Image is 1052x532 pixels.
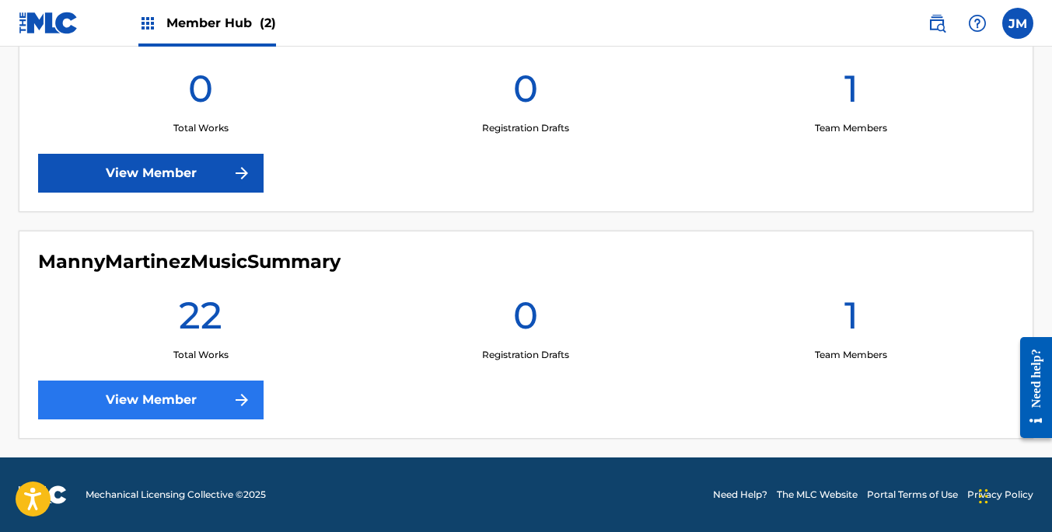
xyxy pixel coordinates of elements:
div: User Menu [1002,8,1033,39]
a: The MLC Website [777,488,858,502]
iframe: Resource Center [1008,325,1052,450]
img: f7272a7cc735f4ea7f67.svg [232,391,251,409]
a: Privacy Policy [967,488,1033,502]
a: Portal Terms of Use [867,488,958,502]
h1: 1 [844,292,858,348]
a: View Member [38,381,264,419]
div: Help [962,8,993,39]
div: Drag [979,473,988,520]
img: Top Rightsholders [138,14,157,33]
p: Team Members [815,348,887,362]
img: search [928,14,946,33]
p: Total Works [173,348,229,362]
img: help [968,14,987,33]
p: Registration Drafts [482,121,569,135]
h1: 0 [513,292,538,348]
iframe: Chat Widget [974,457,1052,532]
a: Need Help? [713,488,767,502]
p: Total Works [173,121,229,135]
img: MLC Logo [19,12,79,34]
h1: 0 [188,65,213,121]
a: View Member [38,154,264,193]
img: f7272a7cc735f4ea7f67.svg [232,164,251,183]
a: Public Search [921,8,952,39]
h4: MannyMartinezMusic [38,250,341,273]
span: (2) [260,16,276,30]
h1: 1 [844,65,858,121]
img: logo [19,485,67,504]
p: Team Members [815,121,887,135]
h1: 0 [513,65,538,121]
h1: 22 [179,292,222,348]
span: Member Hub [166,14,276,32]
span: Mechanical Licensing Collective © 2025 [86,488,266,502]
p: Registration Drafts [482,348,569,362]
